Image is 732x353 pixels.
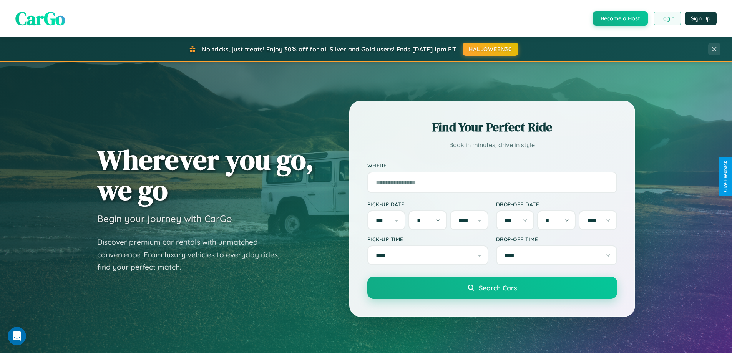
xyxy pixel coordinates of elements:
[723,161,728,192] div: Give Feedback
[202,45,457,53] span: No tricks, just treats! Enjoy 30% off for all Silver and Gold users! Ends [DATE] 1pm PT.
[367,201,488,207] label: Pick-up Date
[367,139,617,151] p: Book in minutes, drive in style
[97,213,232,224] h3: Begin your journey with CarGo
[367,119,617,136] h2: Find Your Perfect Ride
[367,277,617,299] button: Search Cars
[367,162,617,169] label: Where
[97,236,289,273] p: Discover premium car rentals with unmatched convenience. From luxury vehicles to everyday rides, ...
[593,11,648,26] button: Become a Host
[479,283,517,292] span: Search Cars
[496,201,617,207] label: Drop-off Date
[8,327,26,345] iframe: Intercom live chat
[685,12,717,25] button: Sign Up
[463,43,518,56] button: HALLOWEEN30
[654,12,681,25] button: Login
[15,6,65,31] span: CarGo
[97,144,314,205] h1: Wherever you go, we go
[367,236,488,242] label: Pick-up Time
[496,236,617,242] label: Drop-off Time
